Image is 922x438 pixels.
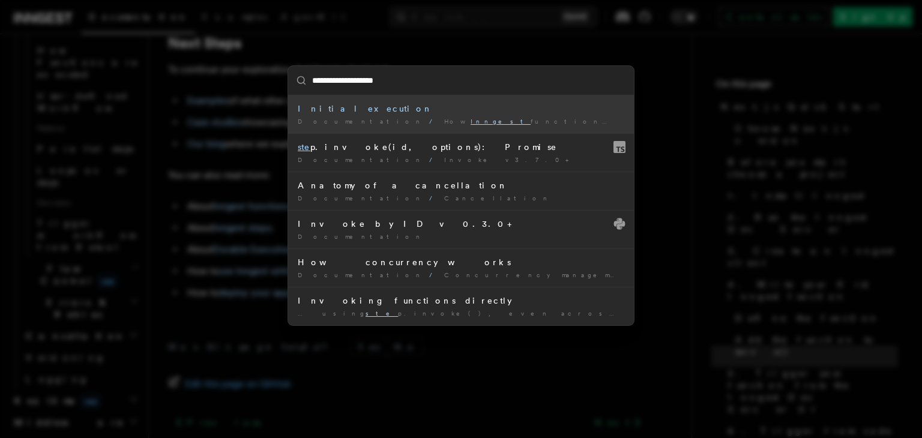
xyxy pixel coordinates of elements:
[444,194,552,202] span: Cancellation
[298,256,624,268] div: How concurrency works
[429,271,439,278] span: /
[298,179,624,191] div: Anatomy of a cancellation
[298,103,624,115] div: Initial execution
[298,295,624,307] div: Invoking functions directly
[429,118,439,125] span: /
[429,156,439,163] span: /
[429,194,439,202] span: /
[471,118,531,125] mark: Inngest
[298,194,424,202] span: Documentation
[298,309,624,318] div: … using p.invoke(), even across SDKs. This …
[298,233,424,240] span: Documentation
[298,118,424,125] span: Documentation
[366,310,398,317] mark: ste
[298,156,424,163] span: Documentation
[298,141,624,153] div: p.invoke(id, options): Promise
[444,156,576,163] span: Invoke v3.7.0+
[298,271,424,278] span: Documentation
[444,271,640,278] span: Concurrency management
[298,142,310,152] mark: ste
[298,218,624,230] div: Invoke by ID v0.3.0+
